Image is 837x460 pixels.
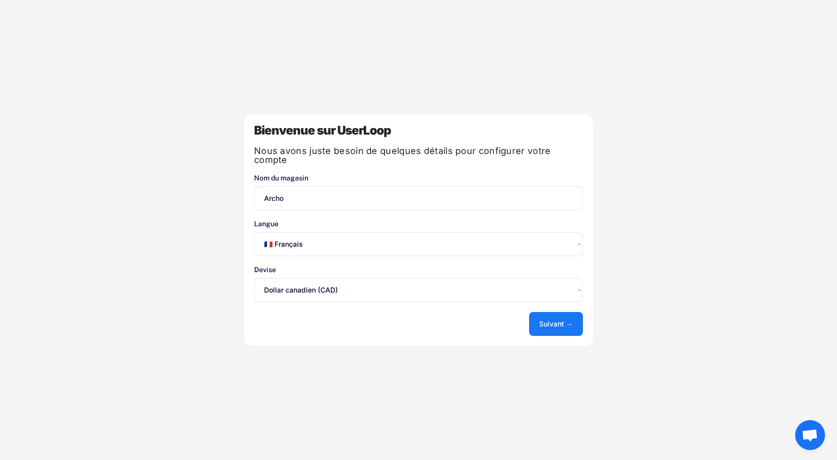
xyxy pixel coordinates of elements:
div: Ouvrir le chat [795,420,825,450]
input: Le nom de votre magasin [254,186,583,210]
font: Bienvenue sur UserLoop [254,123,391,138]
button: Suivant → [529,312,583,336]
font: Langue [254,220,279,228]
font: Nom du magasin [254,174,308,182]
font: Suivant → [539,319,573,328]
font: Devise [254,266,276,274]
font: Nous avons juste besoin de quelques détails pour configurer votre compte [254,146,554,165]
